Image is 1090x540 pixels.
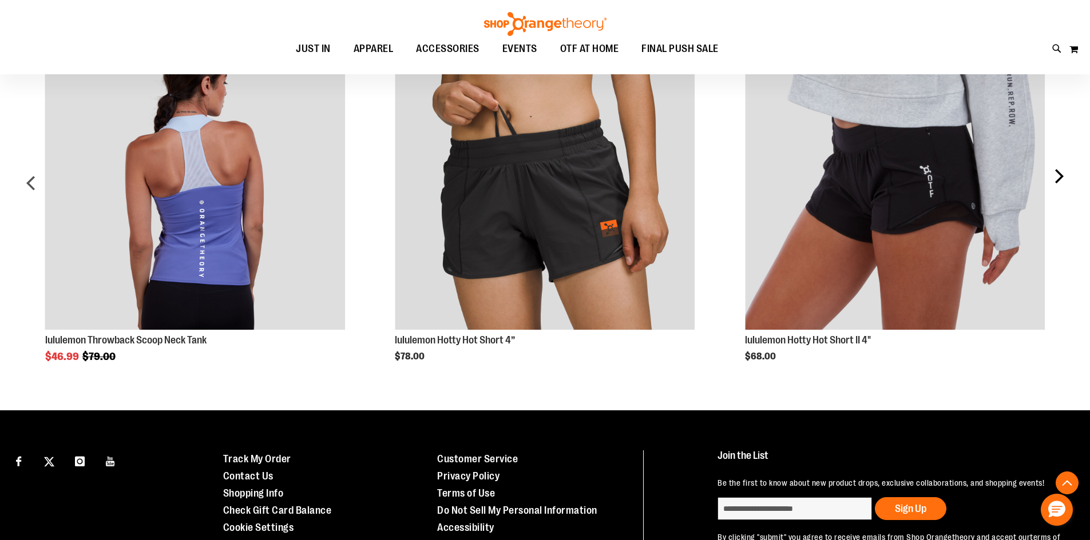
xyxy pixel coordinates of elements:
[895,503,926,514] span: Sign Up
[718,450,1064,471] h4: Join the List
[284,36,342,62] a: JUST IN
[405,36,491,62] a: ACCESSORIES
[223,453,291,465] a: Track My Order
[745,30,1045,330] img: Product image for lululemon Hotty Hot Short II 4"
[39,450,60,470] a: Visit our X page
[45,30,345,330] img: Product image for lululemon Throwback Scoop Neck Tank
[9,450,29,470] a: Visit our Facebook page
[342,36,405,62] a: APPAREL
[502,36,537,62] span: EVENTS
[745,334,871,346] a: lululemon Hotty Hot Short II 4"
[641,36,719,62] span: FINAL PUSH SALE
[395,30,695,331] a: Product Page Link
[437,487,495,499] a: Terms of Use
[1041,494,1073,526] button: Hello, have a question? Let’s chat.
[549,36,631,62] a: OTF AT HOME
[354,36,394,62] span: APPAREL
[296,36,331,62] span: JUST IN
[45,334,207,346] a: lululemon Throwback Scoop Neck Tank
[875,497,946,520] button: Sign Up
[718,477,1064,489] p: Be the first to know about new product drops, exclusive collaborations, and shopping events!
[1056,471,1079,494] button: Back To Top
[223,487,284,499] a: Shopping Info
[745,351,778,362] span: $68.00
[395,334,515,346] a: lululemon Hotty Hot Short 4”
[395,351,426,362] span: $78.00
[560,36,619,62] span: OTF AT HOME
[44,457,54,467] img: Twitter
[45,351,81,362] span: $46.99
[70,450,90,470] a: Visit our Instagram page
[437,453,518,465] a: Customer Service
[395,30,695,330] img: Product image for lululemon Hotty Hot Short 4”
[482,12,608,36] img: Shop Orangetheory
[20,13,43,362] div: prev
[1047,13,1070,362] div: next
[491,36,549,62] a: EVENTS
[437,522,494,533] a: Accessibility
[223,505,332,516] a: Check Gift Card Balance
[223,522,294,533] a: Cookie Settings
[745,30,1045,331] a: Product Page Link
[45,30,345,331] a: Product Page Link
[718,497,872,520] input: enter email
[416,36,479,62] span: ACCESSORIES
[437,505,597,516] a: Do Not Sell My Personal Information
[437,470,500,482] a: Privacy Policy
[630,36,730,62] a: FINAL PUSH SALE
[82,351,117,362] span: $79.00
[223,470,274,482] a: Contact Us
[101,450,121,470] a: Visit our Youtube page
